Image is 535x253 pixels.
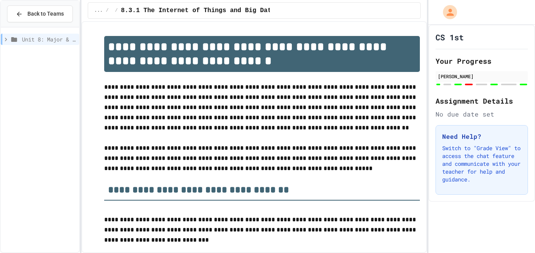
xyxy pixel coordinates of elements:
[436,95,528,106] h2: Assignment Details
[436,32,464,43] h1: CS 1st
[121,6,384,15] span: 8.3.1 The Internet of Things and Big Data: Our Connected Digital World
[22,35,76,43] span: Unit 8: Major & Emerging Technologies
[442,132,521,141] h3: Need Help?
[7,5,73,22] button: Back to Teams
[436,56,528,66] h2: Your Progress
[106,7,108,14] span: /
[115,7,118,14] span: /
[27,10,64,18] span: Back to Teams
[436,109,528,119] div: No due date set
[470,188,527,221] iframe: chat widget
[94,7,103,14] span: ...
[435,3,459,21] div: My Account
[438,73,526,80] div: [PERSON_NAME]
[502,222,527,245] iframe: chat widget
[442,144,521,183] p: Switch to "Grade View" to access the chat feature and communicate with your teacher for help and ...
